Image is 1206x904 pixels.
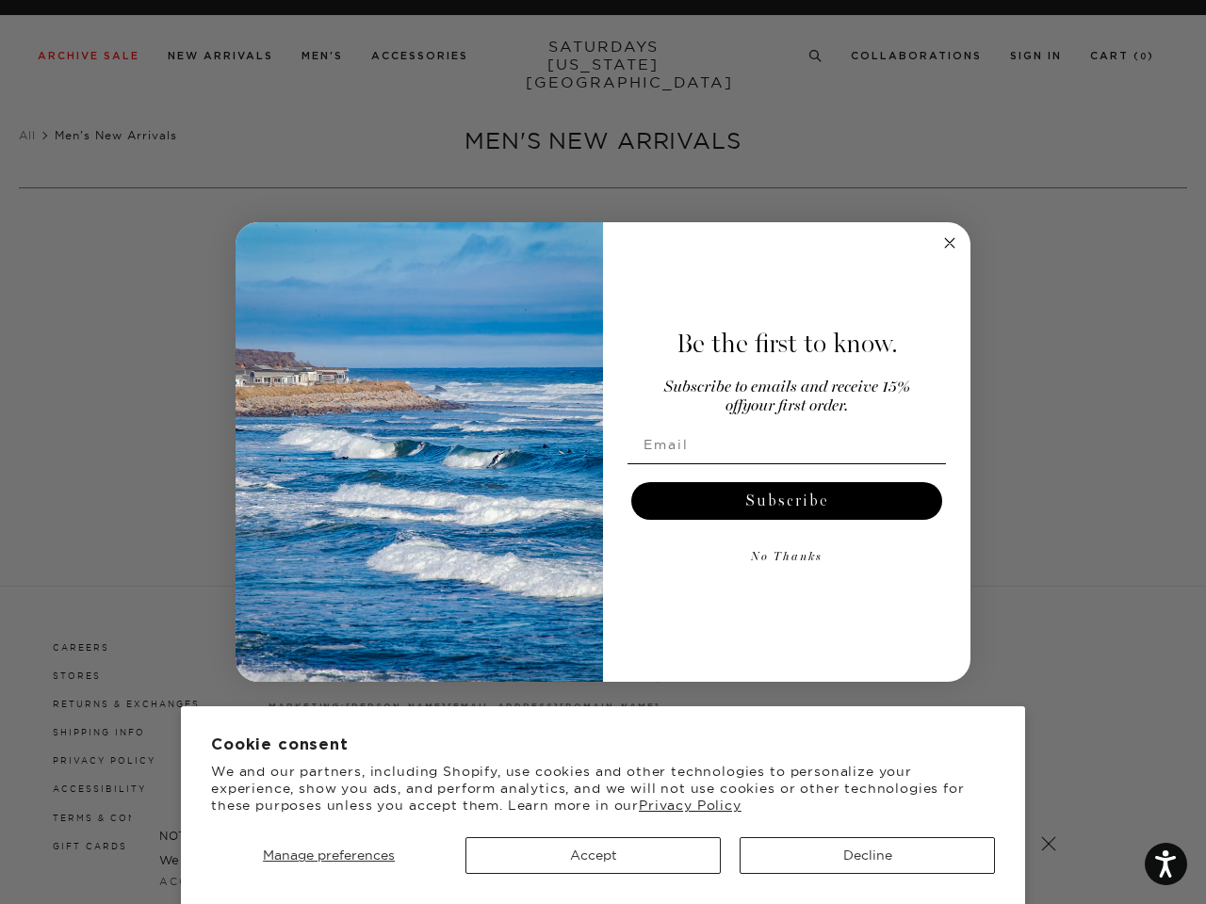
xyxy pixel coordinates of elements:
a: Privacy Policy [639,797,742,814]
p: We and our partners, including Shopify, use cookies and other technologies to personalize your ex... [211,763,995,815]
span: Subscribe to emails and receive 15% [664,379,910,395]
span: Manage preferences [263,847,395,864]
button: Decline [740,837,995,874]
button: Close dialog [938,232,961,254]
h2: Cookie consent [211,736,995,754]
button: Manage preferences [211,837,447,874]
input: Email [627,426,946,463]
span: Be the first to know. [676,328,898,360]
img: underline [627,463,946,464]
button: No Thanks [627,539,946,576]
button: Subscribe [631,482,942,520]
span: your first order. [742,398,848,414]
span: off [725,398,742,414]
img: 125c788d-000d-4f3e-b05a-1b92b2a23ec9.jpeg [236,222,603,682]
button: Accept [465,837,721,874]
